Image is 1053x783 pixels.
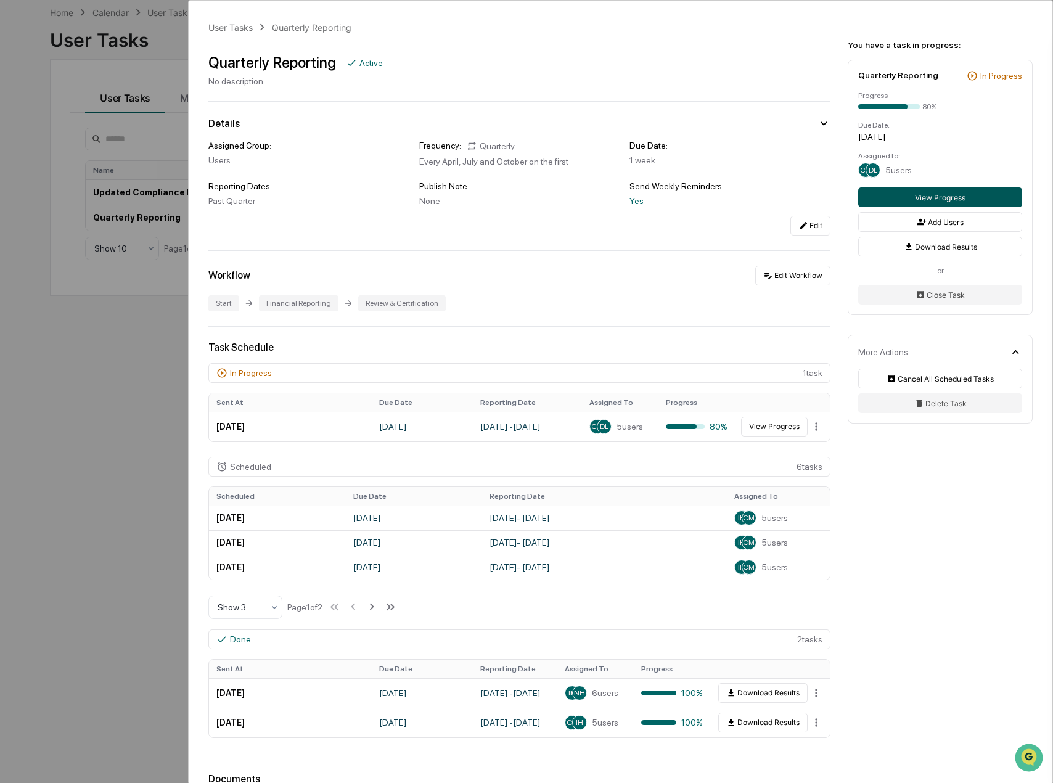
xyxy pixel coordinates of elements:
[922,102,936,111] div: 80%
[12,180,22,190] div: 🔎
[208,629,830,649] div: 2 task s
[858,70,938,80] div: Quarterly Reporting
[592,718,618,728] span: 5 users
[208,342,830,353] div: Task Schedule
[858,285,1022,305] button: Close Task
[576,718,583,727] span: IH
[123,209,149,218] span: Pylon
[568,689,576,697] span: IH
[557,660,634,678] th: Assigned To
[482,506,727,530] td: [DATE] - [DATE]
[230,368,272,378] div: In Progress
[209,393,372,412] th: Sent At
[372,678,473,708] td: [DATE]
[7,174,83,196] a: 🔎Data Lookup
[718,683,808,703] button: Download Results
[718,713,808,732] button: Download Results
[466,141,515,152] div: Quarterly
[761,538,788,547] span: 5 users
[858,121,1022,129] div: Due Date:
[858,266,1022,275] div: or
[761,513,788,523] span: 5 users
[419,181,620,191] div: Publish Note:
[209,487,345,506] th: Scheduled
[42,94,202,107] div: Start new chat
[209,555,345,580] td: [DATE]
[208,76,383,86] div: No description
[209,412,372,441] td: [DATE]
[473,393,582,412] th: Reporting Date
[25,179,78,191] span: Data Lookup
[858,347,908,357] div: More Actions
[858,91,1022,100] div: Progress
[346,487,482,506] th: Due Date
[12,94,35,117] img: 1746055101610-c473b297-6a78-478c-a979-82029cc54cd1
[629,196,830,206] div: Yes
[25,155,80,168] span: Preclearance
[287,602,322,612] div: Page 1 of 2
[230,634,251,644] div: Done
[761,562,788,572] span: 5 users
[600,422,608,431] span: DL
[582,393,658,412] th: Assigned To
[359,58,383,68] div: Active
[641,688,703,698] div: 100%
[1014,742,1047,776] iframe: Open customer support
[209,678,372,708] td: [DATE]
[208,295,239,311] div: Start
[592,688,618,698] span: 6 users
[482,555,727,580] td: [DATE] - [DATE]
[666,422,727,432] div: 80%
[755,266,830,285] button: Edit Workflow
[482,487,727,506] th: Reporting Date
[858,152,1022,160] div: Assigned to:
[208,269,250,281] div: Workflow
[738,538,745,547] span: IH
[419,196,620,206] div: None
[641,718,703,728] div: 100%
[848,40,1033,50] div: You have a task in progress:
[372,393,473,412] th: Due Date
[860,166,872,174] span: CM
[574,689,585,697] span: NH
[208,141,409,150] div: Assigned Group:
[858,212,1022,232] button: Add Users
[259,295,338,311] div: Financial Reporting
[473,660,557,678] th: Reporting Date
[885,165,912,175] span: 5 users
[208,155,409,165] div: Users
[42,107,156,117] div: We're available if you need us!
[738,563,745,572] span: IH
[208,118,240,129] div: Details
[419,141,461,152] div: Frequency:
[12,157,22,166] div: 🖐️
[617,422,643,432] span: 5 users
[658,393,735,412] th: Progress
[372,412,473,441] td: [DATE]
[84,150,158,173] a: 🗄️Attestations
[858,237,1022,256] button: Download Results
[858,132,1022,142] div: [DATE]
[473,412,582,441] td: [DATE] - [DATE]
[102,155,153,168] span: Attestations
[743,514,755,522] span: CM
[629,141,830,150] div: Due Date:
[629,155,830,165] div: 1 week
[7,150,84,173] a: 🖐️Preclearance
[209,660,372,678] th: Sent At
[482,530,727,555] td: [DATE] - [DATE]
[419,157,620,166] div: Every April, July and October on the first
[210,98,224,113] button: Start new chat
[858,393,1022,413] button: Delete Task
[209,708,372,737] td: [DATE]
[858,369,1022,388] button: Cancel All Scheduled Tasks
[272,22,351,33] div: Quarterly Reporting
[372,660,473,678] th: Due Date
[209,506,345,530] td: [DATE]
[208,457,830,477] div: 6 task s
[567,718,578,727] span: CM
[591,422,603,431] span: CM
[473,678,557,708] td: [DATE] - [DATE]
[473,708,557,737] td: [DATE] - [DATE]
